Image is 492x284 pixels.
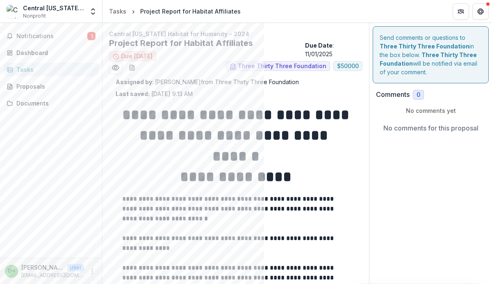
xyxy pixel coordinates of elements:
[305,41,362,58] p: : 11/01/2025
[109,61,122,74] button: Preview d99d31bb-180d-4fb9-a77c-29e5de272a08.pdf
[87,32,96,40] span: 1
[3,96,99,110] a: Documents
[380,51,477,67] strong: Three Thirty Three Foundation
[16,33,87,40] span: Notifications
[21,272,84,279] p: [EMAIL_ADDRESS][DOMAIN_NAME]
[106,5,244,17] nav: breadcrumb
[125,61,139,74] button: download-word-button
[376,91,410,98] h2: Comments
[116,90,150,97] strong: Last saved:
[3,63,99,76] a: Tasks
[116,89,193,98] p: [DATE] 9:13 AM
[140,7,241,16] div: Project Report for Habitat Affiliates
[7,5,20,18] img: Central Vermont Habitat for Humanity
[380,43,469,50] strong: Three Thirty Three Foundation
[305,42,333,49] strong: Due Date
[3,30,99,43] button: Notifications1
[383,123,478,133] p: No comments for this proposal
[16,65,92,74] div: Tasks
[116,78,356,86] p: : [PERSON_NAME] from Three Thirty Three Foundation
[106,5,130,17] a: Tasks
[16,99,92,108] div: Documents
[109,7,126,16] div: Tasks
[3,46,99,60] a: Dashboard
[109,30,362,38] p: Central [US_STATE] Habitat for Humanity - 2024
[116,78,152,85] strong: Assigned by
[453,3,469,20] button: Partners
[238,63,326,70] span: Three Thirty Three Foundation
[23,12,46,20] span: Nonprofit
[21,263,64,272] p: [PERSON_NAME] <[EMAIL_ADDRESS][DOMAIN_NAME]>
[121,53,153,60] span: Due [DATE]
[16,82,92,91] div: Proposals
[23,4,84,12] div: Central [US_STATE] Habitat for Humanity
[16,48,92,57] div: Dashboard
[472,3,489,20] button: Get Help
[337,63,359,70] span: $ 50000
[67,264,84,271] p: User
[373,26,489,83] div: Send comments or questions to in the box below. will be notified via email of your comment.
[109,38,302,48] h2: Project Report for Habitat Affiliates
[417,92,420,98] span: 0
[376,106,485,115] p: No comments yet
[87,266,97,276] button: More
[3,80,99,93] a: Proposals
[8,268,15,274] div: Diane Debella <grants@centralvermonthabitat.org>
[87,3,99,20] button: Open entity switcher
